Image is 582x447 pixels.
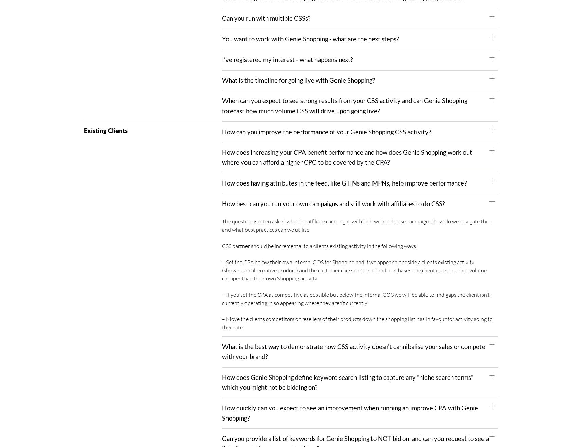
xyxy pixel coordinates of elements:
div: How best can you run your own campaigns and still work with affiliates to do CSS? [222,194,498,214]
a: You want to work with Genie Shopping - what are the next steps? [222,35,399,43]
a: Can you run with multiple CSSs? [222,15,310,22]
a: How quickly can you expect to see an improvement when running an improve CPA with Genie Shopping? [222,404,478,422]
a: How best can you run your own campaigns and still work with affiliates to do CSS? [222,200,445,208]
div: How best can you run your own campaigns and still work with affiliates to do CSS? [222,214,498,337]
a: How does increasing your CPA benefit performance and how does Genie Shopping work out where you c... [222,149,472,166]
div: How does Genie Shopping define keyword search listing to capture any "niche search terms" which y... [222,368,498,398]
div: Can you run with multiple CSSs? [222,8,498,29]
div: How can you improve the performance of your Genie Shopping CSS activity? [222,122,498,143]
a: I’ve registered my interest - what happens next? [222,56,353,63]
div: How does having attributes in the feed, like GTINs and MPNs, help improve performance? [222,173,498,194]
a: How does Genie Shopping define keyword search listing to capture any "niche search terms" which y... [222,374,473,391]
h2: Existing Clients [84,128,222,134]
a: When can you expect to see strong results from your CSS activity and can Genie Shopping forecast ... [222,97,467,115]
div: What is the best way to demonstrate how CSS activity doesn't cannibalise your sales or compete wi... [222,337,498,367]
a: What is the best way to demonstrate how CSS activity doesn't cannibalise your sales or compete wi... [222,343,485,361]
div: What is the timeline for going live with Genie Shopping? [222,71,498,91]
a: How does having attributes in the feed, like GTINs and MPNs, help improve performance? [222,179,467,187]
div: How does increasing your CPA benefit performance and how does Genie Shopping work out where you c... [222,142,498,173]
a: How can you improve the performance of your Genie Shopping CSS activity? [222,128,431,136]
div: When can you expect to see strong results from your CSS activity and can Genie Shopping forecast ... [222,91,498,121]
a: What is the timeline for going live with Genie Shopping? [222,77,375,84]
div: How quickly can you expect to see an improvement when running an improve CPA with Genie Shopping? [222,398,498,429]
div: You want to work with Genie Shopping - what are the next steps? [222,29,498,50]
div: I’ve registered my interest - what happens next? [222,50,498,71]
